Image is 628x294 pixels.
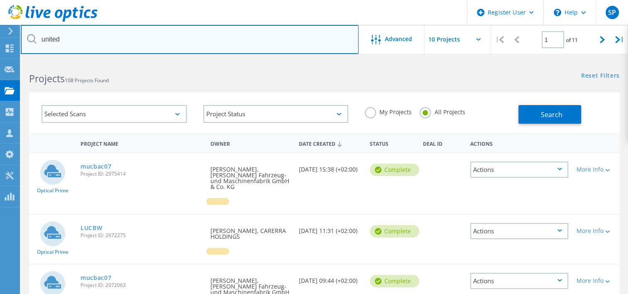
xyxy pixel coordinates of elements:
div: More Info [577,278,616,284]
div: | [491,25,508,54]
input: Search projects by name, owner, ID, company, etc [21,25,359,54]
div: | [611,25,628,54]
a: Reset Filters [581,73,620,80]
span: SP [608,9,616,16]
div: Complete [370,164,419,176]
b: Projects [29,72,65,85]
a: mucbac07 [81,164,112,169]
span: Optical Prime [37,250,68,255]
span: 108 Projects Found [65,77,109,84]
a: Live Optics Dashboard [8,17,98,23]
div: Complete [370,275,419,287]
div: Project Status [203,105,349,123]
div: More Info [577,228,616,234]
div: [DATE] 09:44 (+02:00) [295,265,366,292]
div: Deal Id [419,135,466,151]
div: Selected Scans [42,105,187,123]
div: Project Name [76,135,206,151]
span: Project ID: 2972275 [81,233,202,238]
div: Actions [470,273,568,289]
div: Actions [466,135,572,151]
div: [DATE] 15:38 (+02:00) [295,153,366,181]
div: More Info [577,167,616,172]
div: Status [366,135,419,151]
span: Project ID: 2972063 [81,283,202,288]
div: Complete [370,225,419,238]
div: Owner [206,135,295,151]
span: of 11 [566,37,578,44]
span: Optical Prime [37,188,68,193]
svg: \n [554,9,561,16]
span: Project ID: 2975414 [81,171,202,176]
a: mucbac07 [81,275,112,281]
div: [PERSON_NAME], CARERRA HOLDINGS [206,215,295,248]
a: LUCBW [81,225,103,231]
span: Search [541,110,562,119]
div: Actions [470,162,568,178]
div: Actions [470,223,568,239]
label: My Projects [365,107,411,115]
span: Advanced [385,36,412,42]
div: [PERSON_NAME], [PERSON_NAME] Fahrzeug- und Maschinenfabrik GmbH & Co. KG [206,153,295,198]
label: All Projects [420,107,465,115]
div: Date Created [295,135,366,151]
div: [DATE] 11:31 (+02:00) [295,215,366,242]
button: Search [518,105,581,124]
